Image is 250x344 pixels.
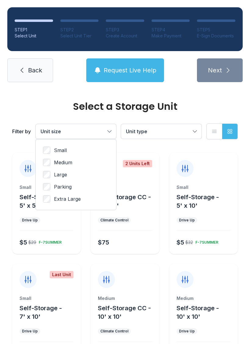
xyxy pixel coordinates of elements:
[197,33,235,39] div: E-Sign Documents
[54,183,72,190] span: Parking
[126,128,147,134] span: Unit type
[177,184,230,190] div: Small
[100,329,128,334] div: Climate Control
[152,33,190,39] div: Make Payment
[179,218,195,223] div: Drive Up
[98,295,152,301] div: Medium
[60,33,99,39] div: Select Unit Tier
[20,193,78,210] button: Self-Storage - 5' x 5'
[43,159,50,166] input: Medium
[98,304,151,320] span: Self-Storage CC - 10' x 10'
[36,124,116,139] button: Unit size
[41,128,61,134] span: Unit size
[20,193,62,209] span: Self-Storage - 5' x 5'
[106,33,144,39] div: Create Account
[20,304,78,321] button: Self-Storage - 7' x 10'
[54,159,72,166] span: Medium
[22,218,38,223] div: Drive Up
[106,27,144,33] div: STEP 3
[20,295,73,301] div: Small
[193,238,218,245] div: F-7SUMMER
[15,33,53,39] div: Select Unit
[12,102,238,111] div: Select a Storage Unit
[43,195,50,203] input: Extra Large
[177,238,184,247] div: $5
[177,295,230,301] div: Medium
[123,160,152,167] div: 2 Units Left
[152,27,190,33] div: STEP 4
[177,193,235,210] button: Self-Storage - 5' x 10'
[104,66,156,75] span: Request Live Help
[197,27,235,33] div: STEP 5
[20,184,73,190] div: Small
[98,193,151,209] span: Self-Storage CC - 5' x 10'
[36,238,62,245] div: F-7SUMMER
[43,171,50,178] input: Large
[98,193,157,210] button: Self-Storage CC - 5' x 10'
[54,147,67,154] span: Small
[208,66,222,75] span: Next
[177,304,219,320] span: Self-Storage - 10' x 10'
[50,271,73,278] div: Last Unit
[179,329,195,334] div: Drive Up
[28,66,42,75] span: Back
[100,218,128,223] div: Climate Control
[43,183,50,190] input: Parking
[177,193,219,209] span: Self-Storage - 5' x 10'
[60,27,99,33] div: STEP 2
[177,304,235,321] button: Self-Storage - 10' x 10'
[54,171,67,178] span: Large
[121,124,202,139] button: Unit type
[98,184,152,190] div: Small
[22,329,38,334] div: Drive Up
[12,128,31,135] div: Filter by
[20,238,27,247] div: $5
[28,239,36,245] div: $29
[98,238,109,247] div: $75
[185,239,193,245] div: $32
[54,195,81,203] span: Extra Large
[98,304,157,321] button: Self-Storage CC - 10' x 10'
[15,27,53,33] div: STEP 1
[43,147,50,154] input: Small
[20,304,62,320] span: Self-Storage - 7' x 10'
